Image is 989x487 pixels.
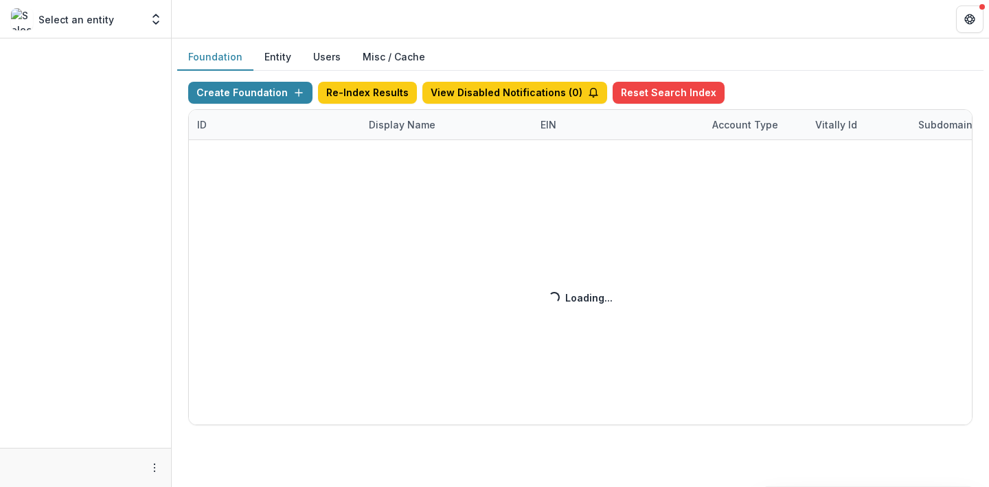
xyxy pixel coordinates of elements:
img: Select an entity [11,8,33,30]
button: Users [302,44,352,71]
p: Select an entity [38,12,114,27]
button: Open entity switcher [146,5,166,33]
button: Get Help [956,5,984,33]
button: Entity [253,44,302,71]
button: More [146,460,163,476]
button: Misc / Cache [352,44,436,71]
button: Foundation [177,44,253,71]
